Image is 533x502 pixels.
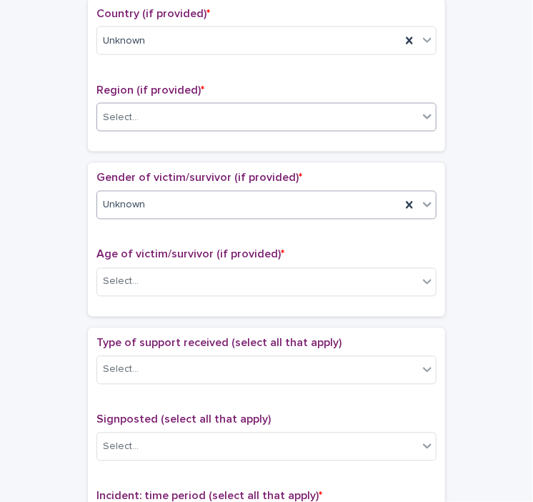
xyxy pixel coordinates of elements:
[96,338,342,349] span: Type of support received (select all that apply)
[96,249,284,260] span: Age of victim/survivor (if provided)
[103,34,145,49] span: Unknown
[96,491,322,502] span: Incident: time period (select all that apply)
[103,440,139,455] div: Select...
[103,275,139,290] div: Select...
[103,363,139,378] div: Select...
[96,172,302,184] span: Gender of victim/survivor (if provided)
[103,198,145,213] span: Unknown
[96,84,204,96] span: Region (if provided)
[96,8,210,19] span: Country (if provided)
[96,414,271,425] span: Signposted (select all that apply)
[103,110,139,125] div: Select...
